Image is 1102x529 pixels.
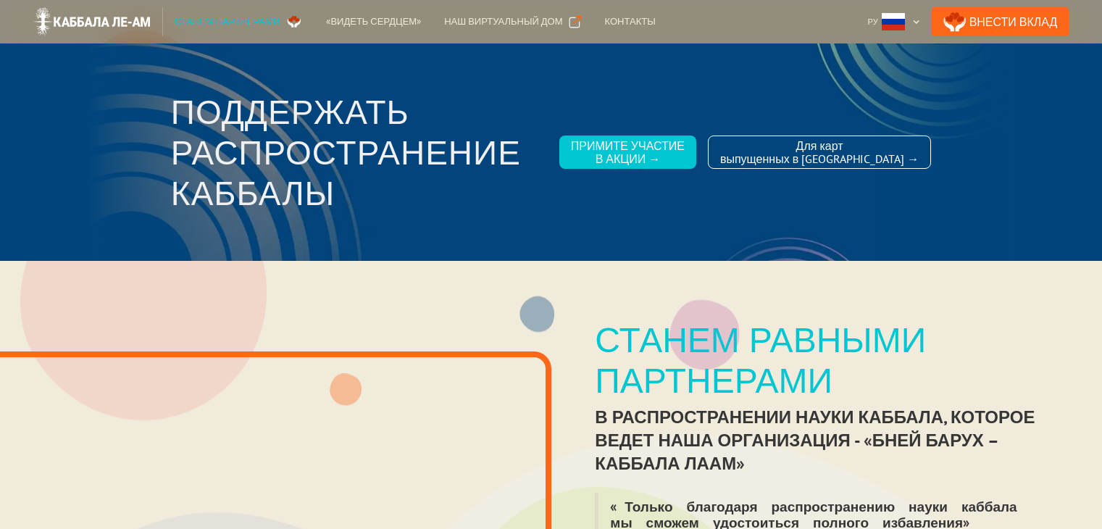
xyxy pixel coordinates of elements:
[571,139,685,165] div: Примите участие в акции →
[720,139,919,165] div: Для карт выпущенных в [GEOGRAPHIC_DATA] →
[171,91,548,213] h3: Поддержать распространение каббалы
[559,136,696,169] a: Примите участиев акции →
[163,7,315,36] a: Станем партнерами
[595,319,1058,400] div: Станем равными партнерами
[326,14,421,29] div: «Видеть сердцем»
[932,7,1069,36] a: Внести Вклад
[175,14,280,29] div: Станем партнерами
[593,7,667,36] a: Контакты
[862,7,926,36] div: Ру
[868,14,878,29] div: Ру
[708,136,931,169] a: Для картвыпущенных в [GEOGRAPHIC_DATA] →
[433,7,593,36] a: Наш виртуальный дом
[314,7,433,36] a: «Видеть сердцем»
[595,406,1058,475] div: в распространении науки каббала, которое ведет наша организация - «Бней Барух – Каббала лаАм»
[605,14,656,29] div: Контакты
[444,14,562,29] div: Наш виртуальный дом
